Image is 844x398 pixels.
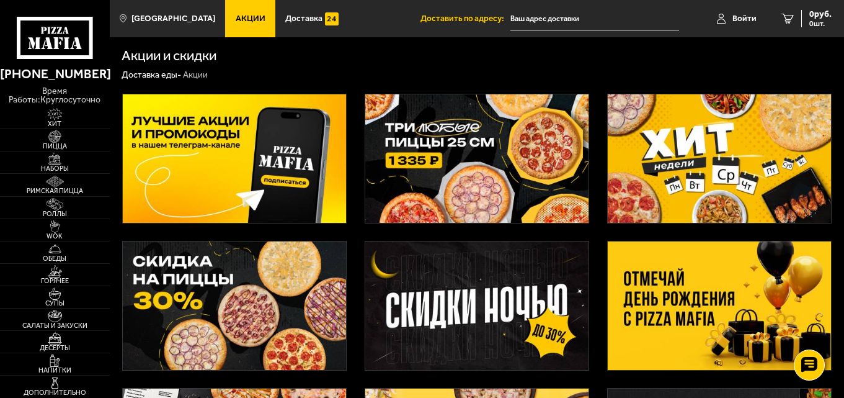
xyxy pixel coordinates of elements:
input: Ваш адрес доставки [510,7,679,30]
span: Войти [732,14,757,23]
span: 0 руб. [809,10,832,19]
span: Доставка [285,14,322,23]
span: [GEOGRAPHIC_DATA] [131,14,215,23]
img: 15daf4d41897b9f0e9f617042186c801.svg [325,12,338,25]
div: Акции [183,70,208,81]
span: Акции [236,14,265,23]
span: Доставить по адресу: [420,14,510,23]
h1: Акции и скидки [122,49,216,63]
a: Доставка еды- [122,70,181,80]
span: 0 шт. [809,20,832,27]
